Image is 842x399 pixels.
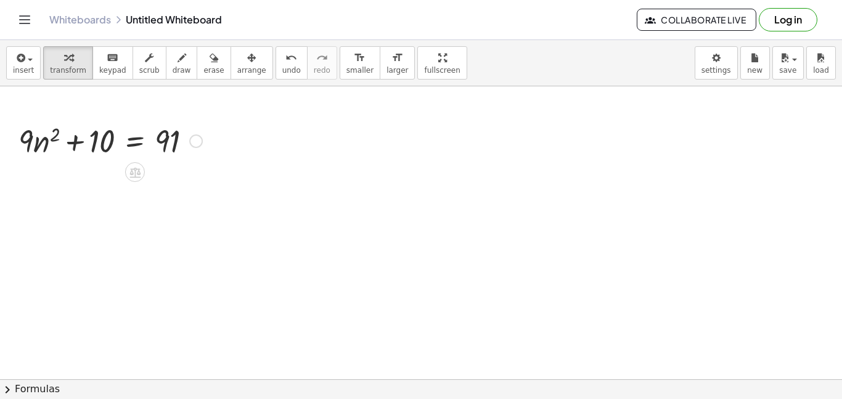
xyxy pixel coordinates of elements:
button: keyboardkeypad [92,46,133,80]
button: redoredo [307,46,337,80]
span: scrub [139,66,160,75]
i: keyboard [107,51,118,65]
span: load [813,66,829,75]
button: transform [43,46,93,80]
button: settings [695,46,738,80]
span: Collaborate Live [647,14,746,25]
i: format_size [391,51,403,65]
button: Log in [759,8,817,31]
span: smaller [346,66,374,75]
span: insert [13,66,34,75]
a: Whiteboards [49,14,111,26]
i: format_size [354,51,366,65]
span: larger [386,66,408,75]
i: undo [285,51,297,65]
button: fullscreen [417,46,467,80]
button: undoundo [276,46,308,80]
button: arrange [231,46,273,80]
button: load [806,46,836,80]
span: settings [701,66,731,75]
button: draw [166,46,198,80]
span: draw [173,66,191,75]
button: Toggle navigation [15,10,35,30]
span: save [779,66,796,75]
button: erase [197,46,231,80]
span: arrange [237,66,266,75]
i: redo [316,51,328,65]
span: erase [203,66,224,75]
span: keypad [99,66,126,75]
span: transform [50,66,86,75]
button: scrub [133,46,166,80]
button: save [772,46,804,80]
span: undo [282,66,301,75]
button: format_sizelarger [380,46,415,80]
button: Collaborate Live [637,9,756,31]
span: fullscreen [424,66,460,75]
div: Apply the same math to both sides of the equation [125,162,145,182]
button: new [740,46,770,80]
span: new [747,66,762,75]
button: format_sizesmaller [340,46,380,80]
button: insert [6,46,41,80]
span: redo [314,66,330,75]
